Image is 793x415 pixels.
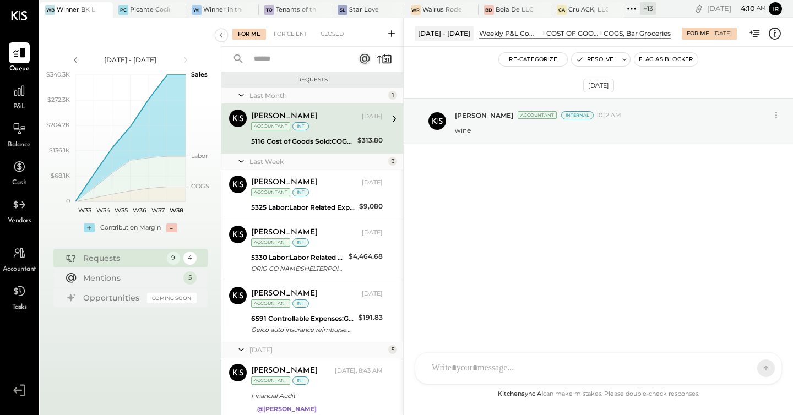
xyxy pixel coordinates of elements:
[83,253,161,264] div: Requests
[147,293,197,303] div: Coming Soon
[251,177,318,188] div: [PERSON_NAME]
[349,6,379,14] div: Star Love
[45,5,55,15] div: WB
[1,42,38,74] a: Queue
[362,290,383,298] div: [DATE]
[118,5,128,15] div: PC
[169,206,183,214] text: W38
[3,265,36,275] span: Accountant
[338,5,347,15] div: SL
[422,6,462,14] div: Walrus Rodeo
[251,390,379,401] div: Financial Audit
[359,312,383,323] div: $191.83
[251,202,356,213] div: 5325 Labor:Labor Related Expenses:Workers Comp Insurance
[251,263,345,274] div: ORIG CO NAME:SHELTERPOINT ORIG ID:0000240668 DESC DATE:250
[388,157,397,166] div: 3
[191,182,209,190] text: COGS
[12,303,27,313] span: Tasks
[249,345,385,354] div: [DATE]
[568,6,608,14] div: Cru ACK, LLC
[203,6,243,14] div: Winner in the Park
[46,70,70,78] text: $340.3K
[546,29,598,38] div: COST OF GOODS SOLD (COGS)
[232,29,266,40] div: For Me
[257,405,317,413] strong: @[PERSON_NAME]
[583,79,614,92] div: [DATE]
[518,111,557,119] div: Accountant
[572,53,618,66] button: Resolve
[251,324,355,335] div: Geico auto insurance reimbursement for company car
[362,178,383,187] div: [DATE]
[496,6,534,14] div: Boia De LLC
[84,223,95,232] div: +
[251,136,354,147] div: 5116 Cost of Goods Sold:COGS, Bar Groceries
[561,111,594,119] div: Internal
[640,2,656,15] div: + 13
[251,299,290,308] div: Accountant
[1,118,38,150] a: Balance
[13,102,26,112] span: P&L
[292,122,309,130] div: int
[1,281,38,313] a: Tasks
[687,30,709,37] div: For Me
[251,111,318,122] div: [PERSON_NAME]
[251,365,318,376] div: [PERSON_NAME]
[411,5,421,15] div: WR
[251,252,345,263] div: 5330 Labor:Labor Related Expenses:Disability Insurance
[455,125,471,135] p: wine
[151,206,165,214] text: W37
[191,152,208,160] text: Labor
[12,178,26,188] span: Cash
[251,227,318,238] div: [PERSON_NAME]
[388,345,397,354] div: 5
[362,228,383,237] div: [DATE]
[292,238,309,247] div: int
[83,292,142,303] div: Opportunities
[292,299,309,308] div: int
[276,6,316,14] div: Tenants of the Trees
[66,197,70,205] text: 0
[1,194,38,226] a: Vendors
[49,146,70,154] text: $136.1K
[192,5,202,15] div: Wi
[100,223,161,232] div: Contribution Margin
[733,3,755,14] span: 4 : 10
[8,216,31,226] span: Vendors
[479,29,541,38] div: Weekly P&L Comparison
[357,135,383,146] div: $313.80
[349,251,383,262] div: $4,464.68
[415,26,474,40] div: [DATE] - [DATE]
[693,3,704,14] div: copy link
[335,367,383,375] div: [DATE], 8:43 AM
[1,80,38,112] a: P&L
[115,206,128,214] text: W35
[183,252,197,265] div: 4
[249,157,385,166] div: Last Week
[133,206,146,214] text: W36
[1,243,38,275] a: Accountant
[251,122,290,130] div: Accountant
[455,111,513,120] span: [PERSON_NAME]
[557,5,567,15] div: CA
[315,29,349,40] div: Closed
[757,4,766,12] span: am
[1,156,38,188] a: Cash
[251,376,290,385] div: Accountant
[9,64,30,74] span: Queue
[251,188,290,196] div: Accountant
[96,206,110,214] text: W34
[268,29,313,40] div: For Client
[46,121,70,129] text: $204.2K
[388,91,397,100] div: 1
[769,2,782,15] button: Ir
[713,30,732,37] div: [DATE]
[604,29,671,38] div: COGS, Bar Groceries
[249,91,385,100] div: Last Month
[596,111,621,120] span: 10:12 AM
[264,5,274,15] div: To
[251,288,318,299] div: [PERSON_NAME]
[484,5,494,15] div: BD
[57,6,96,14] div: Winner BK LLC
[51,172,70,179] text: $68.1K
[183,271,197,285] div: 5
